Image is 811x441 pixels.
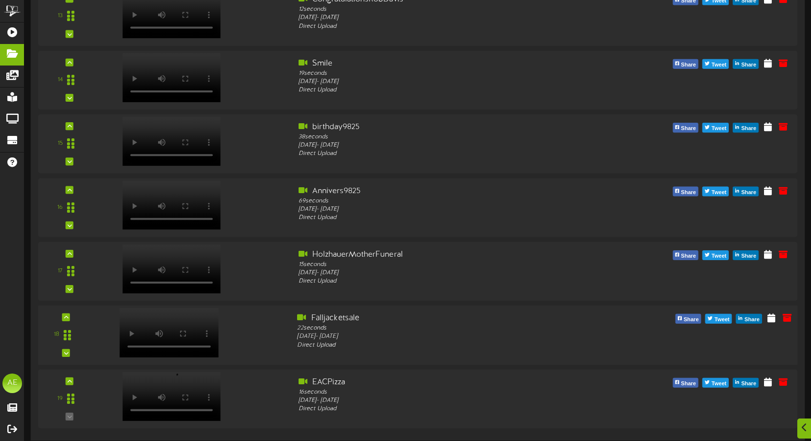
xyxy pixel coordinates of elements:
[297,341,602,350] div: Direct Upload
[682,314,701,325] span: Share
[299,261,600,269] div: 15 seconds
[733,250,759,260] button: Share
[58,76,63,84] div: 14
[299,197,600,205] div: 69 seconds
[702,187,729,197] button: Tweet
[672,187,698,197] button: Share
[679,187,698,198] span: Share
[702,123,729,132] button: Tweet
[58,267,63,275] div: 17
[739,123,758,134] span: Share
[299,397,600,405] div: [DATE] - [DATE]
[299,14,600,22] div: [DATE] - [DATE]
[297,313,602,324] div: Falljacketsale
[672,378,698,388] button: Share
[58,140,63,148] div: 15
[299,122,600,133] div: birthday9825
[710,378,728,389] span: Tweet
[679,251,698,262] span: Share
[297,332,602,341] div: [DATE] - [DATE]
[299,141,600,150] div: [DATE] - [DATE]
[710,60,728,70] span: Tweet
[710,123,728,134] span: Tweet
[299,78,600,86] div: [DATE] - [DATE]
[742,314,762,325] span: Share
[299,150,600,158] div: Direct Upload
[702,250,729,260] button: Tweet
[702,59,729,69] button: Tweet
[705,314,732,324] button: Tweet
[299,269,600,277] div: [DATE] - [DATE]
[299,249,600,261] div: HolzhauerMotherFuneral
[739,378,758,389] span: Share
[57,203,63,212] div: 16
[733,123,759,132] button: Share
[733,378,759,388] button: Share
[299,133,600,141] div: 38 seconds
[299,388,600,397] div: 16 seconds
[710,187,728,198] span: Tweet
[739,251,758,262] span: Share
[57,395,63,403] div: 19
[297,324,602,332] div: 22 seconds
[679,123,698,134] span: Share
[299,277,600,286] div: Direct Upload
[299,214,600,222] div: Direct Upload
[299,86,600,94] div: Direct Upload
[679,378,698,389] span: Share
[713,314,732,325] span: Tweet
[299,58,600,69] div: Smile
[299,405,600,413] div: Direct Upload
[672,250,698,260] button: Share
[736,314,762,324] button: Share
[733,187,759,197] button: Share
[672,123,698,132] button: Share
[679,60,698,70] span: Share
[675,314,701,324] button: Share
[710,251,728,262] span: Tweet
[733,59,759,69] button: Share
[739,60,758,70] span: Share
[299,185,600,197] div: Annivers9825
[299,69,600,78] div: 19 seconds
[672,59,698,69] button: Share
[299,377,600,388] div: EACPizza
[299,205,600,214] div: [DATE] - [DATE]
[299,22,600,31] div: Direct Upload
[2,374,22,393] div: AE
[739,187,758,198] span: Share
[58,12,63,21] div: 13
[54,331,59,339] div: 18
[702,378,729,388] button: Tweet
[299,5,600,14] div: 12 seconds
